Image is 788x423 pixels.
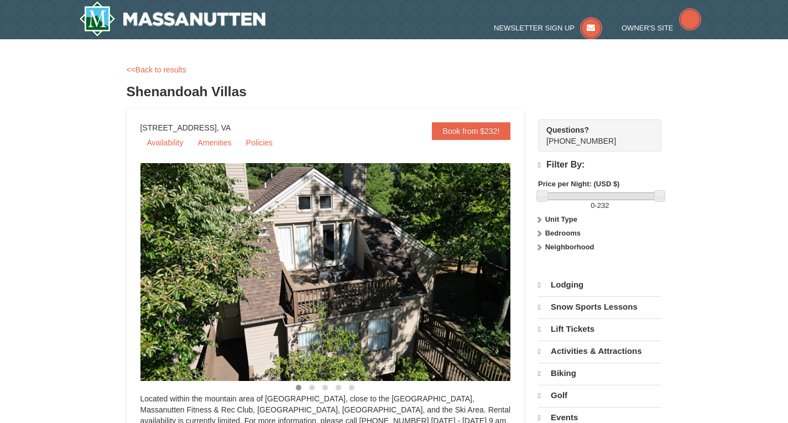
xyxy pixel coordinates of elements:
[538,363,661,384] a: Biking
[239,134,279,151] a: Policies
[538,160,661,170] h4: Filter By:
[140,134,190,151] a: Availability
[597,201,609,210] span: 232
[79,1,266,36] a: Massanutten Resort
[140,163,539,381] img: 19219019-2-e70bf45f.jpg
[127,81,662,103] h3: Shenandoah Villas
[127,65,186,74] a: <<Back to results
[538,275,661,295] a: Lodging
[538,296,661,317] a: Snow Sports Lessons
[622,24,674,32] span: Owner's Site
[494,24,575,32] span: Newsletter Sign Up
[538,180,619,188] strong: Price per Night: (USD $)
[432,122,511,140] a: Book from $232!
[622,24,701,32] a: Owner's Site
[494,24,602,32] a: Newsletter Sign Up
[546,124,641,145] span: [PHONE_NUMBER]
[545,215,577,223] strong: Unit Type
[546,126,589,134] strong: Questions?
[538,318,661,340] a: Lift Tickets
[191,134,238,151] a: Amenities
[538,341,661,362] a: Activities & Attractions
[591,201,594,210] span: 0
[545,229,581,237] strong: Bedrooms
[79,1,266,36] img: Massanutten Resort Logo
[538,200,661,211] label: -
[538,385,661,406] a: Golf
[545,243,594,251] strong: Neighborhood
